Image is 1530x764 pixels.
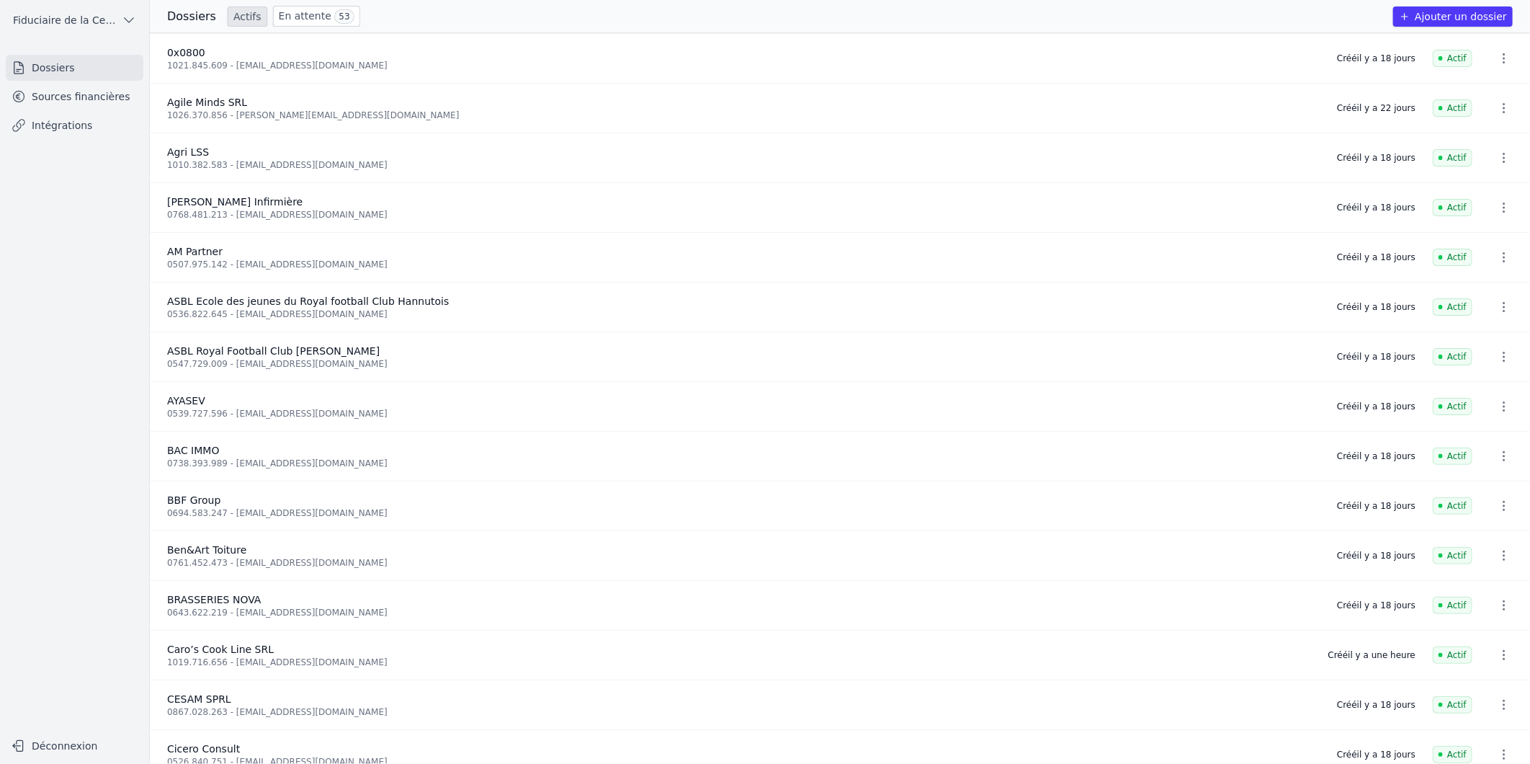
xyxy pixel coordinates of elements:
span: Actif [1433,199,1472,216]
div: Créé il y a 18 jours [1337,301,1415,313]
div: Créé il y a une heure [1328,649,1415,661]
div: 0547.729.009 - [EMAIL_ADDRESS][DOMAIN_NAME] [167,358,1320,370]
span: 0x0800 [167,47,205,58]
span: Actif [1433,149,1472,166]
span: Ben&Art Toiture [167,544,246,556]
span: Fiduciaire de la Cense & Associés [13,13,116,27]
div: Créé il y a 18 jours [1337,252,1415,263]
div: 1010.382.583 - [EMAIL_ADDRESS][DOMAIN_NAME] [167,159,1320,171]
span: ASBL Ecole des jeunes du Royal football Club Hannutois [167,296,449,307]
h3: Dossiers [167,8,216,25]
div: 0761.452.473 - [EMAIL_ADDRESS][DOMAIN_NAME] [167,557,1320,569]
a: En attente 53 [273,6,360,27]
span: Actif [1433,696,1472,714]
span: BRASSERIES NOVA [167,594,261,605]
span: Actif [1433,647,1472,664]
span: 53 [334,9,354,24]
div: 0536.822.645 - [EMAIL_ADDRESS][DOMAIN_NAME] [167,308,1320,320]
span: [PERSON_NAME] Infirmière [167,196,303,208]
div: 1019.716.656 - [EMAIL_ADDRESS][DOMAIN_NAME] [167,657,1311,668]
span: Actif [1433,50,1472,67]
span: Agri LSS [167,146,209,158]
div: Créé il y a 18 jours [1337,699,1415,711]
button: Fiduciaire de la Cense & Associés [6,9,143,32]
span: Agile Minds SRL [167,97,247,108]
a: Sources financières [6,84,143,110]
div: Créé il y a 18 jours [1337,53,1415,64]
div: Créé il y a 22 jours [1337,102,1415,114]
div: 0738.393.989 - [EMAIL_ADDRESS][DOMAIN_NAME] [167,458,1320,469]
div: Créé il y a 18 jours [1337,152,1415,164]
div: Créé il y a 18 jours [1337,202,1415,213]
div: Créé il y a 18 jours [1337,450,1415,462]
div: Créé il y a 18 jours [1337,749,1415,760]
button: Ajouter un dossier [1393,6,1513,27]
span: AM Partner [167,246,223,257]
span: Caro’s Cook Line SRL [167,644,274,655]
div: 1021.845.609 - [EMAIL_ADDRESS][DOMAIN_NAME] [167,60,1320,71]
span: Actif [1433,448,1472,465]
span: Actif [1433,497,1472,515]
span: Actif [1433,398,1472,415]
div: Créé il y a 18 jours [1337,600,1415,611]
div: 0867.028.263 - [EMAIL_ADDRESS][DOMAIN_NAME] [167,706,1320,718]
span: Actif [1433,597,1472,614]
div: 0694.583.247 - [EMAIL_ADDRESS][DOMAIN_NAME] [167,507,1320,519]
div: Créé il y a 18 jours [1337,401,1415,412]
span: Actif [1433,348,1472,365]
span: ASBL Royal Football Club [PERSON_NAME] [167,345,380,357]
span: Actif [1433,298,1472,316]
span: CESAM SPRL [167,693,231,705]
span: Actif [1433,547,1472,564]
div: 0768.481.213 - [EMAIL_ADDRESS][DOMAIN_NAME] [167,209,1320,221]
div: 0507.975.142 - [EMAIL_ADDRESS][DOMAIN_NAME] [167,259,1320,270]
span: Actif [1433,249,1472,266]
div: Créé il y a 18 jours [1337,500,1415,512]
span: Actif [1433,99,1472,117]
div: 1026.370.856 - [PERSON_NAME][EMAIL_ADDRESS][DOMAIN_NAME] [167,110,1320,121]
a: Intégrations [6,112,143,138]
span: Cicero Consult [167,743,240,755]
div: 0643.622.219 - [EMAIL_ADDRESS][DOMAIN_NAME] [167,607,1320,618]
span: AYASEV [167,395,205,407]
a: Actifs [228,6,267,27]
span: BBF Group [167,494,220,506]
span: BAC IMMO [167,445,219,456]
div: 0539.727.596 - [EMAIL_ADDRESS][DOMAIN_NAME] [167,408,1320,419]
span: Actif [1433,746,1472,763]
button: Déconnexion [6,734,143,758]
div: Créé il y a 18 jours [1337,550,1415,561]
div: Créé il y a 18 jours [1337,351,1415,363]
a: Dossiers [6,55,143,81]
